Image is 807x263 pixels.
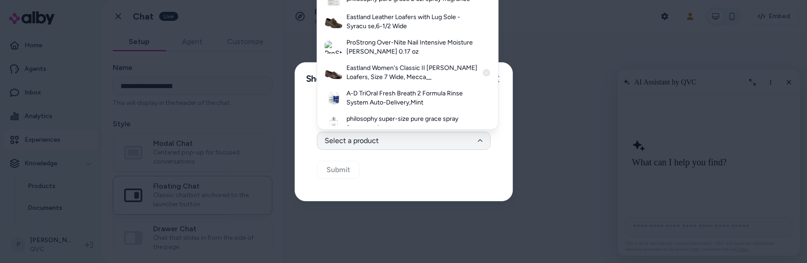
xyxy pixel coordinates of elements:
[346,115,478,133] h3: philosophy super-size pure grace spray fragrance 4 oz.
[302,69,375,88] h2: Shopper Context
[346,13,478,31] h3: Eastland Leather Loafers with Lug Sole - Syracu se,6-1/2 Wide
[325,41,343,54] img: ProStrong Over-Nite Nail Intensive Moisture Bar rier 0.17 oz
[346,39,478,57] h3: ProStrong Over-Nite Nail Intensive Moisture [PERSON_NAME] 0.17 oz
[325,67,343,79] img: Eastland Women's Classic II Penny Loafers, Size 7 Wide, Mecca__
[346,89,478,108] h3: A-D TriOral Fresh Breath 2 Formula Rinse System Auto-Delivery,Mint
[346,64,478,82] h3: Eastland Women's Classic II [PERSON_NAME] Loafers, Size 7 Wide, Mecca__
[325,16,343,29] img: Eastland Leather Loafers with Lug Sole - Syracu se,6-1/2 Wide
[325,92,343,105] img: A-D TriOral Fresh Breath 2 Formula Rinse System Auto-Delivery,Mint
[317,132,491,150] button: Select a product
[325,118,343,130] img: philosophy super-size pure grace spray fragrance 4 oz.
